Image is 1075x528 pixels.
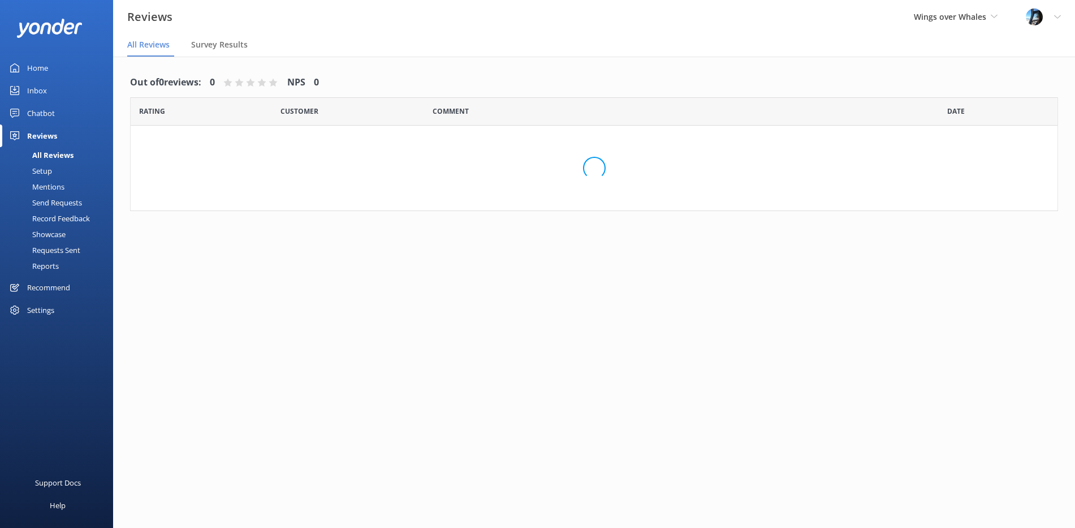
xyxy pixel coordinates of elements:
h4: 0 [314,75,319,90]
a: Reports [7,258,113,274]
h4: Out of 0 reviews: [130,75,201,90]
div: Reviews [27,125,57,147]
span: Question [433,106,469,117]
div: Showcase [7,226,66,242]
div: Support Docs [35,471,81,494]
a: All Reviews [7,147,113,163]
img: 145-1635463833.jpg [1026,8,1043,25]
h3: Reviews [127,8,172,26]
div: Send Requests [7,195,82,211]
span: Date [280,106,318,117]
span: Survey Results [191,39,248,50]
div: Recommend [27,276,70,299]
h4: 0 [210,75,215,90]
span: Wings over Whales [914,11,986,22]
div: Requests Sent [7,242,80,258]
div: Setup [7,163,52,179]
div: Record Feedback [7,211,90,226]
a: Requests Sent [7,242,113,258]
a: Record Feedback [7,211,113,226]
div: Home [27,57,48,79]
div: Inbox [27,79,47,102]
img: yonder-white-logo.png [17,19,82,37]
div: Mentions [7,179,64,195]
span: All Reviews [127,39,170,50]
div: Reports [7,258,59,274]
a: Send Requests [7,195,113,211]
h4: NPS [287,75,305,90]
a: Mentions [7,179,113,195]
span: Date [947,106,965,117]
div: Chatbot [27,102,55,125]
span: Date [139,106,165,117]
div: All Reviews [7,147,74,163]
a: Setup [7,163,113,179]
div: Settings [27,299,54,321]
div: Help [50,494,66,517]
a: Showcase [7,226,113,242]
